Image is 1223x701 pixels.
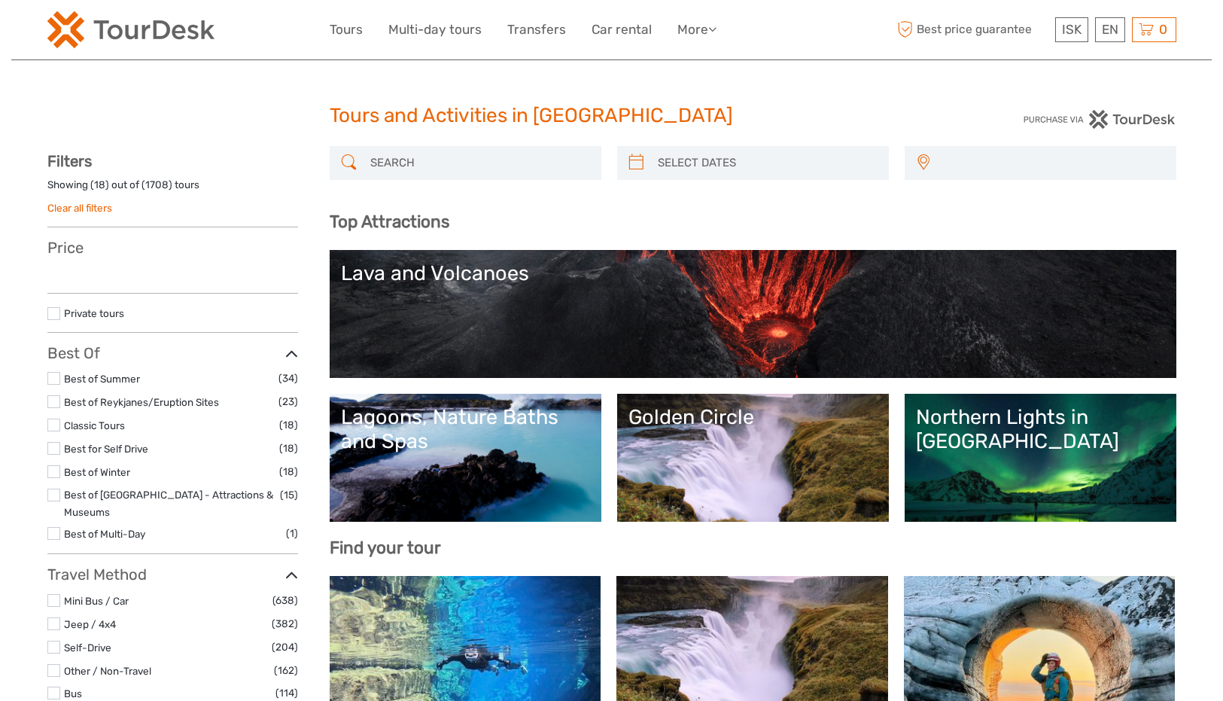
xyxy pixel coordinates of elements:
[47,11,214,48] img: 120-15d4194f-c635-41b9-a512-a3cb382bfb57_logo_small.png
[916,405,1165,454] div: Northern Lights in [GEOGRAPHIC_DATA]
[677,19,716,41] a: More
[341,405,590,511] a: Lagoons, Nature Baths and Spas
[64,642,111,654] a: Self-Drive
[280,486,298,504] span: (15)
[628,405,878,429] div: Golden Circle
[341,261,1165,367] a: Lava and Volcanoes
[64,373,140,385] a: Best of Summer
[64,665,151,677] a: Other / Non-Travel
[330,212,449,232] b: Top Attractions
[592,19,652,41] a: Car rental
[364,150,594,176] input: SEARCH
[47,565,298,584] h3: Travel Method
[279,463,298,480] span: (18)
[286,525,298,542] span: (1)
[47,202,112,214] a: Clear all filters
[330,104,894,128] h1: Tours and Activities in [GEOGRAPHIC_DATA]
[64,595,129,607] a: Mini Bus / Car
[628,405,878,511] a: Golden Circle
[47,344,298,362] h3: Best Of
[64,307,124,319] a: Private tours
[1095,17,1125,42] div: EN
[64,396,219,408] a: Best of Reykjanes/Eruption Sites
[1023,110,1176,129] img: PurchaseViaTourDesk.png
[278,370,298,387] span: (34)
[94,178,105,192] label: 18
[916,405,1165,511] a: Northern Lights in [GEOGRAPHIC_DATA]
[64,687,82,699] a: Bus
[652,150,881,176] input: SELECT DATES
[894,17,1051,42] span: Best price guarantee
[64,618,116,630] a: Jeep / 4x4
[64,489,273,518] a: Best of [GEOGRAPHIC_DATA] - Attractions & Museums
[330,19,363,41] a: Tours
[145,178,169,192] label: 1708
[64,466,130,478] a: Best of Winter
[388,19,482,41] a: Multi-day tours
[64,443,148,455] a: Best for Self Drive
[341,261,1165,285] div: Lava and Volcanoes
[1157,22,1170,37] span: 0
[47,239,298,257] h3: Price
[272,592,298,609] span: (638)
[272,639,298,656] span: (204)
[341,405,590,454] div: Lagoons, Nature Baths and Spas
[47,152,92,170] strong: Filters
[272,615,298,632] span: (382)
[1062,22,1082,37] span: ISK
[279,416,298,434] span: (18)
[64,419,125,431] a: Classic Tours
[278,393,298,410] span: (23)
[507,19,566,41] a: Transfers
[330,538,441,558] b: Find your tour
[64,528,145,540] a: Best of Multi-Day
[274,662,298,679] span: (162)
[279,440,298,457] span: (18)
[47,178,298,201] div: Showing ( ) out of ( ) tours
